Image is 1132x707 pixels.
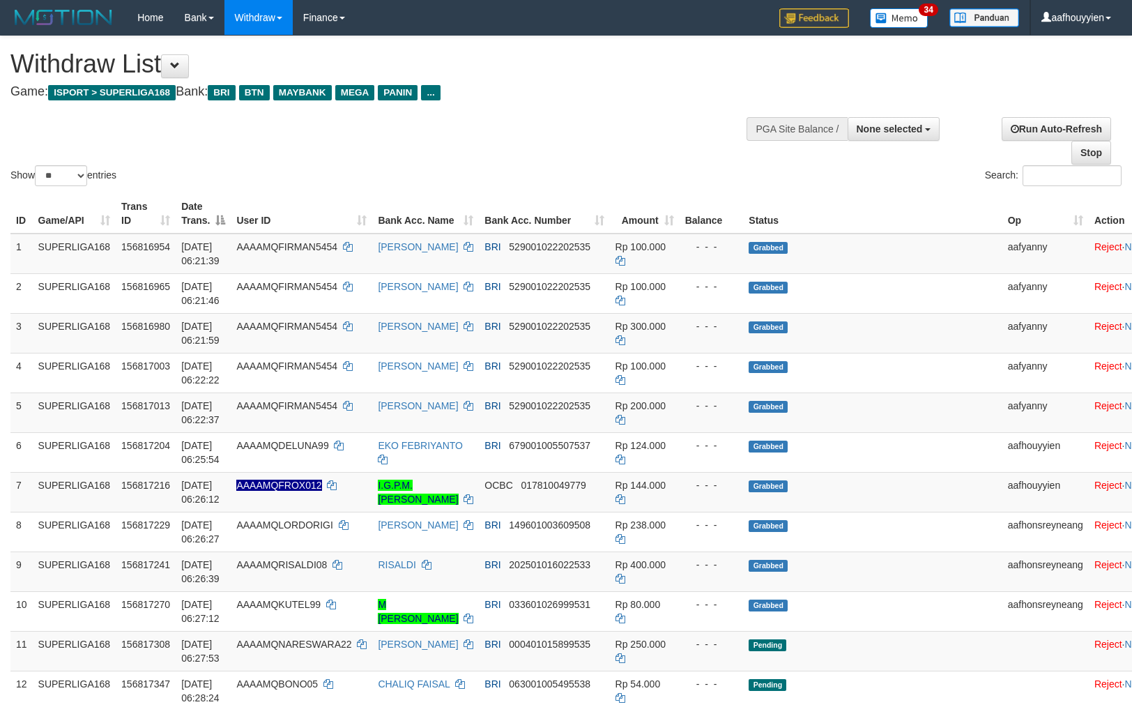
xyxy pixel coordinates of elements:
[743,194,1002,234] th: Status
[1002,472,1089,512] td: aafhouyyien
[236,559,327,570] span: AAAAMQRISALDI08
[10,165,116,186] label: Show entries
[121,599,170,610] span: 156817270
[378,678,450,690] a: CHALIQ FAISAL
[1094,559,1122,570] a: Reject
[985,165,1122,186] label: Search:
[236,678,318,690] span: AAAAMQBONO05
[484,559,500,570] span: BRI
[236,281,337,292] span: AAAAMQFIRMAN5454
[121,321,170,332] span: 156816980
[509,639,590,650] span: Copy 000401015899535 to clipboard
[484,360,500,372] span: BRI
[236,400,337,411] span: AAAAMQFIRMAN5454
[749,282,788,294] span: Grabbed
[378,480,458,505] a: I.G.P.M.[PERSON_NAME]
[33,313,116,353] td: SUPERLIGA168
[181,360,220,386] span: [DATE] 06:22:22
[378,400,458,411] a: [PERSON_NAME]
[484,480,512,491] span: OCBC
[949,8,1019,27] img: panduan.png
[1023,165,1122,186] input: Search:
[33,631,116,671] td: SUPERLIGA168
[685,518,738,532] div: - - -
[509,440,590,451] span: Copy 679001005507537 to clipboard
[378,360,458,372] a: [PERSON_NAME]
[378,519,458,531] a: [PERSON_NAME]
[680,194,744,234] th: Balance
[378,85,418,100] span: PANIN
[749,600,788,611] span: Grabbed
[484,599,500,610] span: BRI
[685,439,738,453] div: - - -
[685,399,738,413] div: - - -
[33,472,116,512] td: SUPERLIGA168
[378,241,458,252] a: [PERSON_NAME]
[509,400,590,411] span: Copy 529001022202535 to clipboard
[749,361,788,373] span: Grabbed
[181,639,220,664] span: [DATE] 06:27:53
[509,559,590,570] span: Copy 202501016022533 to clipboard
[33,234,116,274] td: SUPERLIGA168
[48,85,176,100] span: ISPORT > SUPERLIGA168
[919,3,938,16] span: 34
[685,677,738,691] div: - - -
[1002,234,1089,274] td: aafyanny
[685,280,738,294] div: - - -
[479,194,609,234] th: Bank Acc. Number: activate to sort column ascending
[1094,360,1122,372] a: Reject
[121,639,170,650] span: 156817308
[335,85,375,100] span: MEGA
[372,194,479,234] th: Bank Acc. Name: activate to sort column ascending
[685,598,738,611] div: - - -
[10,512,33,552] td: 8
[1002,552,1089,591] td: aafhonsreyneang
[779,8,849,28] img: Feedback.jpg
[749,321,788,333] span: Grabbed
[1002,393,1089,432] td: aafyanny
[749,520,788,532] span: Grabbed
[1094,321,1122,332] a: Reject
[116,194,176,234] th: Trans ID: activate to sort column ascending
[10,393,33,432] td: 5
[121,480,170,491] span: 156817216
[1002,194,1089,234] th: Op: activate to sort column ascending
[33,353,116,393] td: SUPERLIGA168
[615,321,666,332] span: Rp 300.000
[615,440,666,451] span: Rp 124.000
[749,560,788,572] span: Grabbed
[236,519,332,531] span: AAAAMQLORDORIGI
[685,637,738,651] div: - - -
[176,194,231,234] th: Date Trans.: activate to sort column descending
[35,165,87,186] select: Showentries
[181,678,220,704] span: [DATE] 06:28:24
[1094,599,1122,610] a: Reject
[121,519,170,531] span: 156817229
[121,400,170,411] span: 156817013
[33,512,116,552] td: SUPERLIGA168
[239,85,270,100] span: BTN
[236,440,328,451] span: AAAAMQDELUNA99
[615,559,666,570] span: Rp 400.000
[1094,400,1122,411] a: Reject
[857,123,923,135] span: None selected
[1094,639,1122,650] a: Reject
[685,558,738,572] div: - - -
[484,519,500,531] span: BRI
[10,234,33,274] td: 1
[181,519,220,545] span: [DATE] 06:26:27
[181,321,220,346] span: [DATE] 06:21:59
[378,281,458,292] a: [PERSON_NAME]
[509,519,590,531] span: Copy 149601003609508 to clipboard
[378,440,463,451] a: EKO FEBRIYANTO
[10,194,33,234] th: ID
[610,194,680,234] th: Amount: activate to sort column ascending
[33,591,116,631] td: SUPERLIGA168
[484,678,500,690] span: BRI
[236,639,351,650] span: AAAAMQNARESWARA22
[685,359,738,373] div: - - -
[509,321,590,332] span: Copy 529001022202535 to clipboard
[747,117,847,141] div: PGA Site Balance /
[10,353,33,393] td: 4
[10,631,33,671] td: 11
